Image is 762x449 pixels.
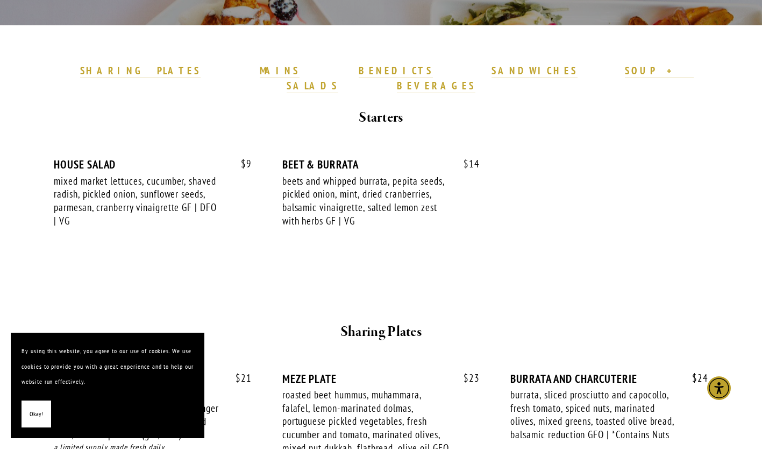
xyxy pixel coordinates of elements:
[359,64,433,77] strong: BENEDICTS
[340,322,422,341] strong: Sharing Plates
[54,158,252,171] div: HOUSE SALAD
[397,79,475,93] a: BEVERAGES
[260,64,300,77] strong: MAINS
[692,371,697,384] span: $
[287,64,694,93] a: SOUP + SALADS
[236,371,241,384] span: $
[707,376,731,400] div: Accessibility Menu
[359,64,433,78] a: BENEDICTS
[681,372,708,384] span: 24
[282,158,480,171] div: BEET & BURRATA
[241,157,246,170] span: $
[397,79,475,92] strong: BEVERAGES
[282,174,450,228] div: beets and whipped burrata, pepita seeds, pickled onion, mint, dried cranberries, balsamic vinaigr...
[492,64,578,78] a: SANDWICHES
[260,64,300,78] a: MAINS
[54,174,221,228] div: mixed market lettuces, cucumber, shaved radish, pickled onion, sunflower seeds, parmesan, cranber...
[359,108,403,127] strong: Starters
[510,388,678,441] div: burrata, sliced prosciutto and capocollo, fresh tomato, spiced nuts, marinated olives, mixed gree...
[30,406,43,422] span: Okay!
[225,372,252,384] span: 21
[80,64,201,78] a: SHARING PLATES
[453,158,480,170] span: 14
[22,343,194,390] p: By using this website, you agree to our use of cookies. We use cookies to provide you with a grea...
[22,401,51,428] button: Okay!
[492,64,578,77] strong: SANDWICHES
[510,372,708,385] div: BURRATA AND CHARCUTERIE
[230,158,252,170] span: 9
[282,372,480,385] div: MEZE PLATE
[453,372,480,384] span: 23
[464,157,469,170] span: $
[80,64,201,77] strong: SHARING PLATES
[11,333,204,438] section: Cookie banner
[464,371,469,384] span: $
